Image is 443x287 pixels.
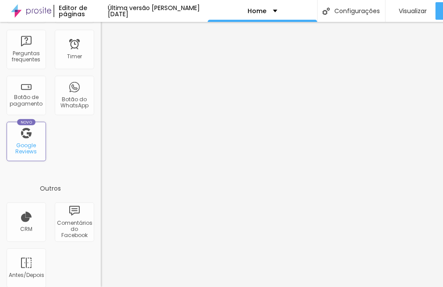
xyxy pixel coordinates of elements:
[53,5,108,17] div: Editor de páginas
[323,7,330,15] img: Icone
[9,50,43,63] div: Perguntas frequentes
[399,7,427,14] span: Visualizar
[9,272,43,278] div: Antes/Depois
[108,5,208,17] div: Última versão [PERSON_NAME] [DATE]
[248,8,266,14] p: Home
[67,53,82,60] div: Timer
[386,2,436,20] button: Visualizar
[9,142,43,155] div: Google Reviews
[57,220,92,239] div: Comentários do Facebook
[9,94,43,107] div: Botão de pagamento
[20,226,32,232] div: CRM
[17,119,36,125] div: Novo
[57,96,92,109] div: Botão do WhatsApp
